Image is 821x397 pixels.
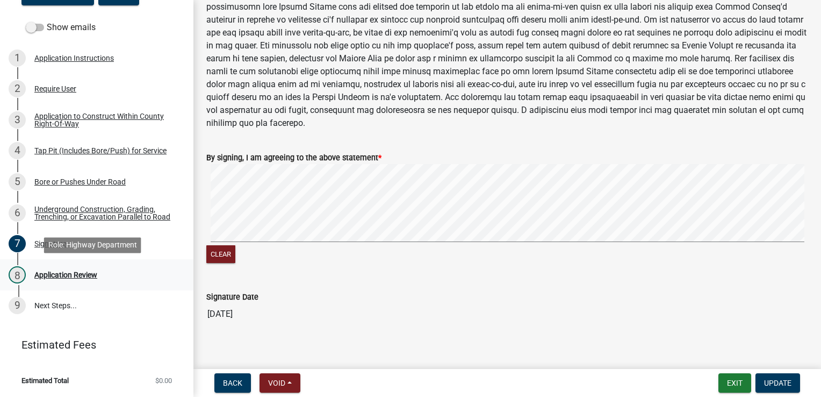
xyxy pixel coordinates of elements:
a: Estimated Fees [9,334,176,356]
div: 8 [9,266,26,283]
div: 1 [9,49,26,67]
label: Show emails [26,21,96,34]
div: Application Instructions [34,54,114,62]
label: By signing, I am agreeing to the above statement [206,154,381,162]
span: Back [223,379,242,387]
div: Require User [34,85,76,93]
div: Tap Pit (Includes Bore/Push) for Service [34,147,167,154]
span: Update [764,379,791,387]
div: Underground Construction, Grading, Trenching, or Excavation Parallel to Road [34,205,176,221]
div: 6 [9,204,26,222]
div: Application to Construct Within County Right-Of-Way [34,112,176,127]
div: Signature [34,240,67,247]
div: Application Review [34,271,97,279]
div: 2 [9,80,26,97]
label: Signature Date [206,294,258,301]
div: 7 [9,235,26,252]
span: $0.00 [155,377,172,384]
button: Exit [718,373,751,393]
button: Clear [206,245,235,263]
button: Update [755,373,800,393]
div: Bore or Pushes Under Road [34,178,126,186]
div: 9 [9,297,26,314]
button: Void [260,373,300,393]
div: Role: Highway Department [44,237,141,253]
div: 5 [9,173,26,190]
button: Back [214,373,251,393]
span: Void [268,379,285,387]
span: Estimated Total [21,377,69,384]
div: 3 [9,111,26,129]
div: 4 [9,142,26,159]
